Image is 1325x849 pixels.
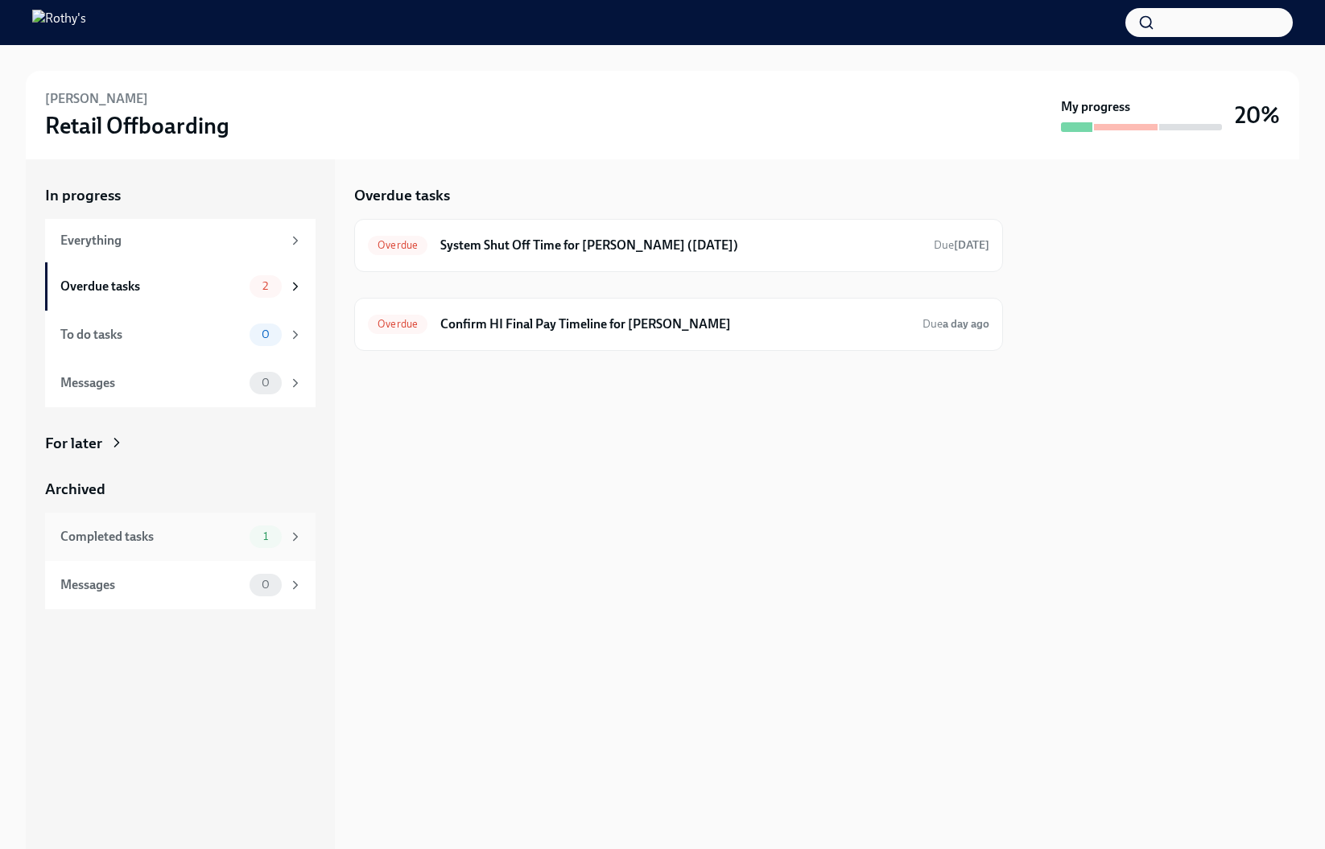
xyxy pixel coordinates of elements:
span: Overdue [368,239,427,251]
div: Messages [60,576,243,594]
h3: 20% [1235,101,1280,130]
a: In progress [45,185,316,206]
div: Everything [60,232,282,249]
div: For later [45,433,102,454]
img: Rothy's [32,10,86,35]
strong: a day ago [943,317,989,331]
h6: System Shut Off Time for [PERSON_NAME] ([DATE]) [440,237,921,254]
a: OverdueConfirm HI Final Pay Timeline for [PERSON_NAME]Duea day ago [368,311,989,337]
a: Messages0 [45,359,316,407]
div: To do tasks [60,326,243,344]
div: Overdue tasks [60,278,243,295]
span: 0 [252,328,279,340]
h6: Confirm HI Final Pay Timeline for [PERSON_NAME] [440,315,910,333]
a: Archived [45,479,316,500]
div: Completed tasks [60,528,243,546]
span: September 23rd, 2025 09:00 [934,237,989,253]
a: Completed tasks1 [45,513,316,561]
div: Messages [60,374,243,392]
h6: [PERSON_NAME] [45,90,148,108]
span: 1 [254,530,278,542]
span: Overdue [368,318,427,330]
span: Due [934,238,989,252]
span: Due [923,317,989,331]
a: For later [45,433,316,454]
span: 2 [253,280,278,292]
a: Overdue tasks2 [45,262,316,311]
strong: [DATE] [954,238,989,252]
strong: My progress [1061,98,1130,116]
span: 0 [252,579,279,591]
a: OverdueSystem Shut Off Time for [PERSON_NAME] ([DATE])Due[DATE] [368,233,989,258]
h3: Retail Offboarding [45,111,229,140]
h5: Overdue tasks [354,185,450,206]
span: September 29th, 2025 09:00 [923,316,989,332]
a: To do tasks0 [45,311,316,359]
a: Everything [45,219,316,262]
span: 0 [252,377,279,389]
a: Messages0 [45,561,316,609]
